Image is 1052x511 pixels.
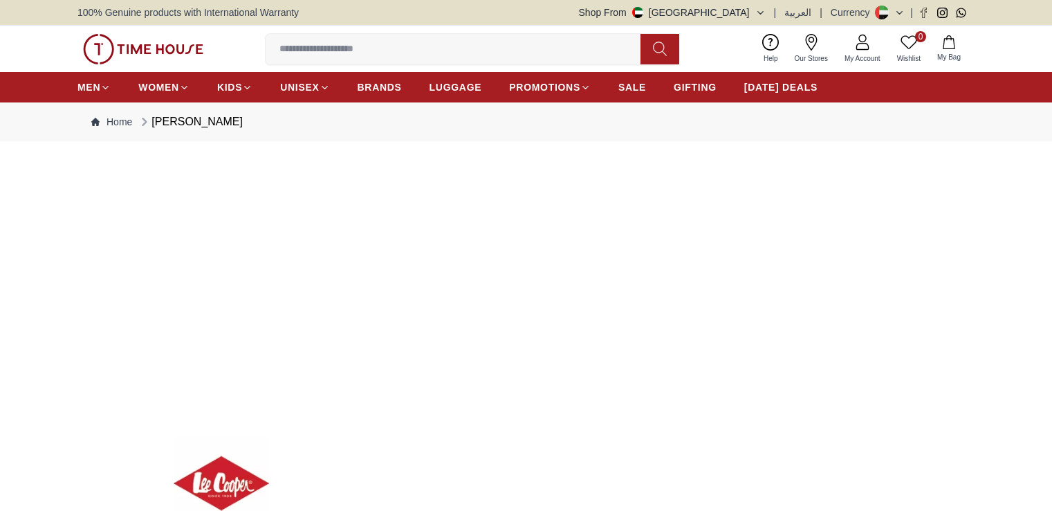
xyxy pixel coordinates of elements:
[618,80,646,94] span: SALE
[138,80,179,94] span: WOMEN
[430,80,482,94] span: LUGGAGE
[77,155,975,469] img: ...
[956,8,966,18] a: Whatsapp
[138,75,190,100] a: WOMEN
[632,7,643,18] img: United Arab Emirates
[786,31,836,66] a: Our Stores
[784,6,811,19] button: العربية
[889,31,929,66] a: 0Wishlist
[820,6,822,19] span: |
[892,53,926,64] span: Wishlist
[919,8,929,18] a: Facebook
[915,31,926,42] span: 0
[77,102,975,141] nav: Breadcrumb
[217,80,242,94] span: KIDS
[217,75,252,100] a: KIDS
[937,8,948,18] a: Instagram
[430,75,482,100] a: LUGGAGE
[774,6,777,19] span: |
[744,80,818,94] span: [DATE] DEALS
[358,80,402,94] span: BRANDS
[929,33,969,65] button: My Bag
[138,114,243,130] div: [PERSON_NAME]
[509,80,580,94] span: PROMOTIONS
[674,80,717,94] span: GIFTING
[509,75,591,100] a: PROMOTIONS
[744,75,818,100] a: [DATE] DEALS
[579,6,766,19] button: Shop From[GEOGRAPHIC_DATA]
[77,6,299,19] span: 100% Genuine products with International Warranty
[77,75,111,100] a: MEN
[839,53,886,64] span: My Account
[758,53,784,64] span: Help
[618,75,646,100] a: SALE
[83,34,203,64] img: ...
[91,115,132,129] a: Home
[831,6,876,19] div: Currency
[755,31,786,66] a: Help
[910,6,913,19] span: |
[77,80,100,94] span: MEN
[358,75,402,100] a: BRANDS
[674,75,717,100] a: GIFTING
[789,53,833,64] span: Our Stores
[280,75,329,100] a: UNISEX
[280,80,319,94] span: UNISEX
[932,52,966,62] span: My Bag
